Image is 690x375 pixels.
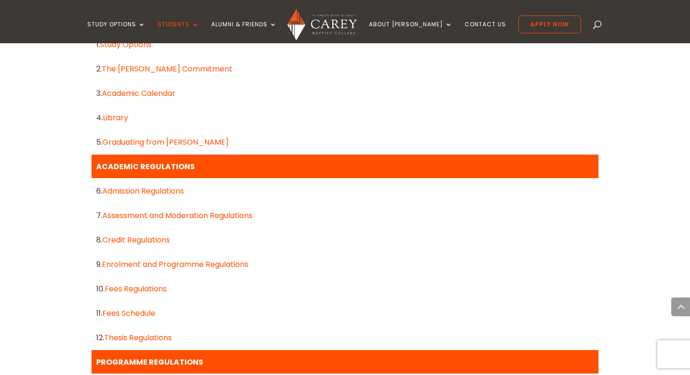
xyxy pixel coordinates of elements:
div: 10. [96,282,594,295]
div: 12. [96,331,594,344]
strong: ACADEMIC REGULATIONS [96,161,195,172]
a: Enrolment and Programme Regulations [102,259,248,270]
a: Admission Regulations [102,186,184,196]
a: Contact Us [465,21,506,43]
div: 1. [96,38,594,51]
a: Alumni & Friends [211,21,277,43]
a: Credit Regulations [102,234,170,245]
a: Library [103,112,128,123]
div: 9. [96,258,594,271]
a: Academic Calendar [102,88,176,99]
a: Study Options [87,21,146,43]
a: Study Options [100,39,152,50]
a: Graduating from [PERSON_NAME] [102,137,229,148]
div: 5. [96,136,594,148]
div: 2. [96,62,594,75]
strong: PROGRAMME REGULATIONS [96,357,203,367]
a: Fees Schedule [102,308,155,319]
a: About [PERSON_NAME] [369,21,452,43]
a: Thesis Regulations [104,332,172,343]
a: The [PERSON_NAME] Commitment [102,63,232,74]
div: 6. [96,185,594,197]
a: Apply Now [518,16,581,33]
div: 11. [96,307,594,320]
a: Students [158,21,199,43]
a: Fees Regulations [105,283,167,294]
div: 8. [96,234,594,246]
a: Assessment and Moderation Regulations [102,210,253,221]
img: Carey Baptist College [287,9,356,40]
div: 4. [96,111,594,124]
div: 7. [96,209,594,222]
div: 3. [96,87,594,100]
